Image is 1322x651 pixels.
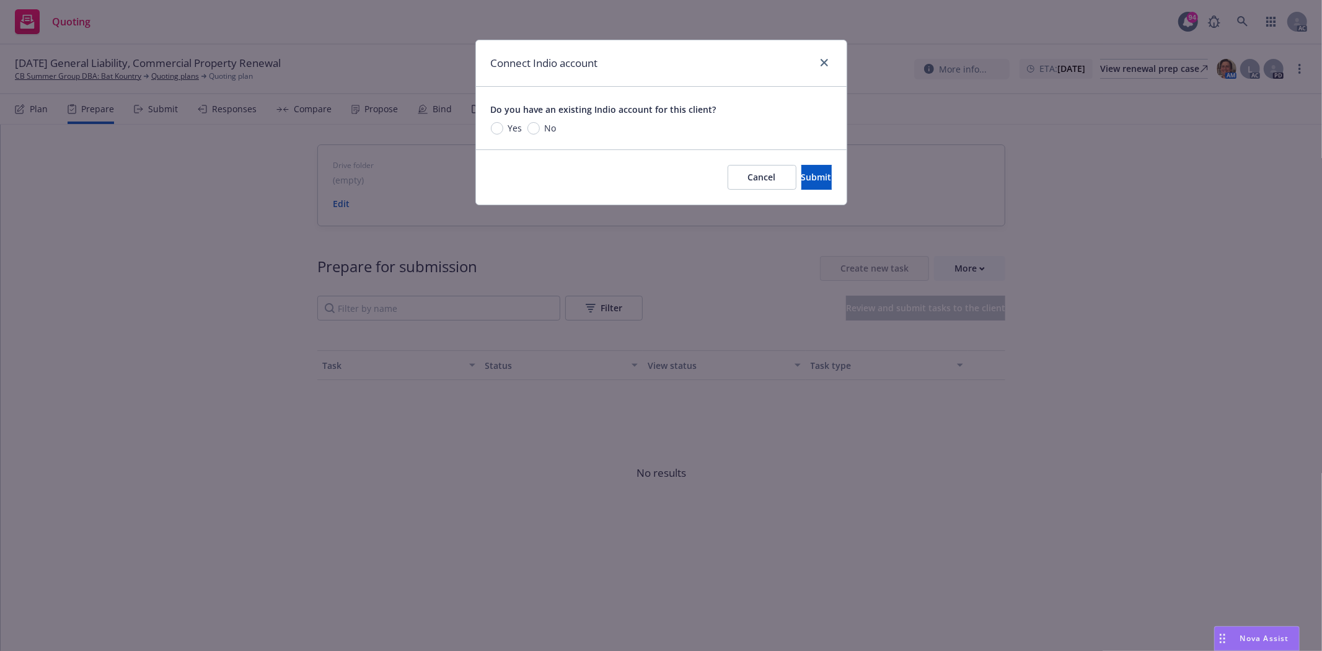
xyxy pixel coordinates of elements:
span: Nova Assist [1240,633,1289,644]
a: close [817,55,832,70]
button: Submit [801,165,832,190]
button: Nova Assist [1214,626,1300,651]
input: No [527,122,540,135]
span: No [545,122,557,135]
h1: Connect Indio account [491,55,598,71]
span: Cancel [748,171,776,183]
span: Yes [508,122,522,135]
div: Drag to move [1215,627,1230,650]
button: Cancel [728,165,796,190]
span: Submit [801,171,832,183]
input: Yes [491,122,503,135]
span: Do you have an existing Indio account for this client? [491,104,716,115]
